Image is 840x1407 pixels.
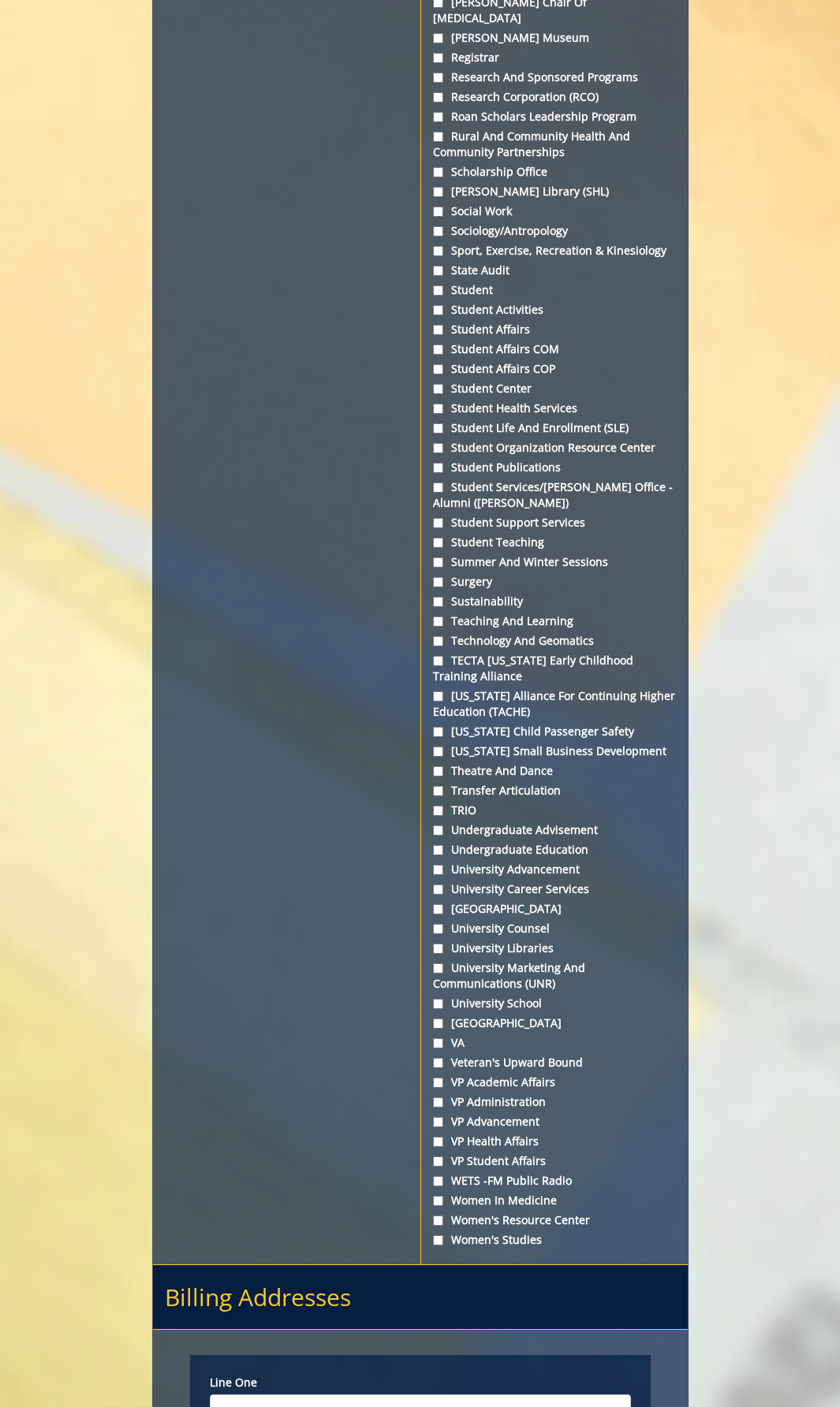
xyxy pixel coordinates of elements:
label: VP Academic Affairs [433,1074,676,1090]
label: Transfer Articulation [433,783,676,798]
h2: Billing Addresses [153,1265,688,1330]
label: [PERSON_NAME] Museum [433,30,676,46]
label: University Marketing and Communications (UNR) [433,960,676,992]
label: Teaching and Learning [433,613,676,629]
label: Veteran's Upward Bound [433,1055,676,1070]
label: Registrar [433,50,676,65]
label: Research and Sponsored Programs [433,69,676,85]
label: WETS -FM Public Radio [433,1173,676,1189]
label: Sport, Exercise, Recreation & Kinesiology [433,243,676,259]
label: Women in Medicine [433,1193,676,1208]
label: State Audit [433,262,676,278]
label: Student Center [433,381,676,396]
label: Social Work [433,203,676,219]
label: Student Organization Resource Center [433,440,676,456]
label: [GEOGRAPHIC_DATA] [433,901,676,917]
label: Student Affairs COM [433,341,676,357]
label: TECTA [US_STATE] Early Childhood Training Alliance [433,653,676,684]
label: Student [433,282,676,298]
label: University School [433,996,676,1011]
label: [GEOGRAPHIC_DATA] [433,1015,676,1031]
label: Scholarship Office [433,164,676,180]
label: Student Publications [433,460,676,475]
label: Line one [210,1375,631,1390]
label: [US_STATE] Child Passenger Safety [433,724,676,739]
label: TRIO [433,802,676,818]
label: Sustainability [433,594,676,609]
label: VA [433,1035,676,1051]
label: [PERSON_NAME] Library (SHL) [433,184,676,199]
label: Sociology/Antropology [433,223,676,239]
label: Roan Scholars Leadership Program [433,109,676,125]
label: University Advancement [433,862,676,877]
label: Undergraduate Advisement [433,822,676,838]
label: Student Activities [433,302,676,318]
label: University Libraries [433,940,676,956]
label: University Counsel [433,921,676,936]
label: Rural and Community Health and Community Partnerships [433,128,676,160]
label: Student Services/[PERSON_NAME] Office - Alumni ([PERSON_NAME]) [433,479,676,511]
label: [US_STATE] Alliance for Continuing Higher Education (TACHE) [433,688,676,720]
label: Student Life and Enrollment (SLE) [433,420,676,436]
label: Surgery [433,574,676,590]
label: Women's Resource Center [433,1212,676,1228]
label: Student Affairs COP [433,361,676,377]
label: VP Student Affairs [433,1153,676,1169]
label: Student Affairs [433,322,676,337]
label: Summer and Winter Sessions [433,554,676,570]
label: Student Health Services [433,400,676,416]
label: Research Corporation (RCO) [433,89,676,105]
label: Student Teaching [433,534,676,550]
label: VP Health Affairs [433,1133,676,1149]
label: Women's Studies [433,1232,676,1248]
label: Technology and Geomatics [433,633,676,649]
label: Undergraduate Education [433,842,676,858]
label: Theatre and Dance [433,763,676,779]
label: [US_STATE] Small Business Development [433,743,676,759]
label: Student Support Services [433,515,676,530]
label: University Career Services [433,881,676,897]
label: VP Advancement [433,1114,676,1130]
label: VP Administration [433,1094,676,1110]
